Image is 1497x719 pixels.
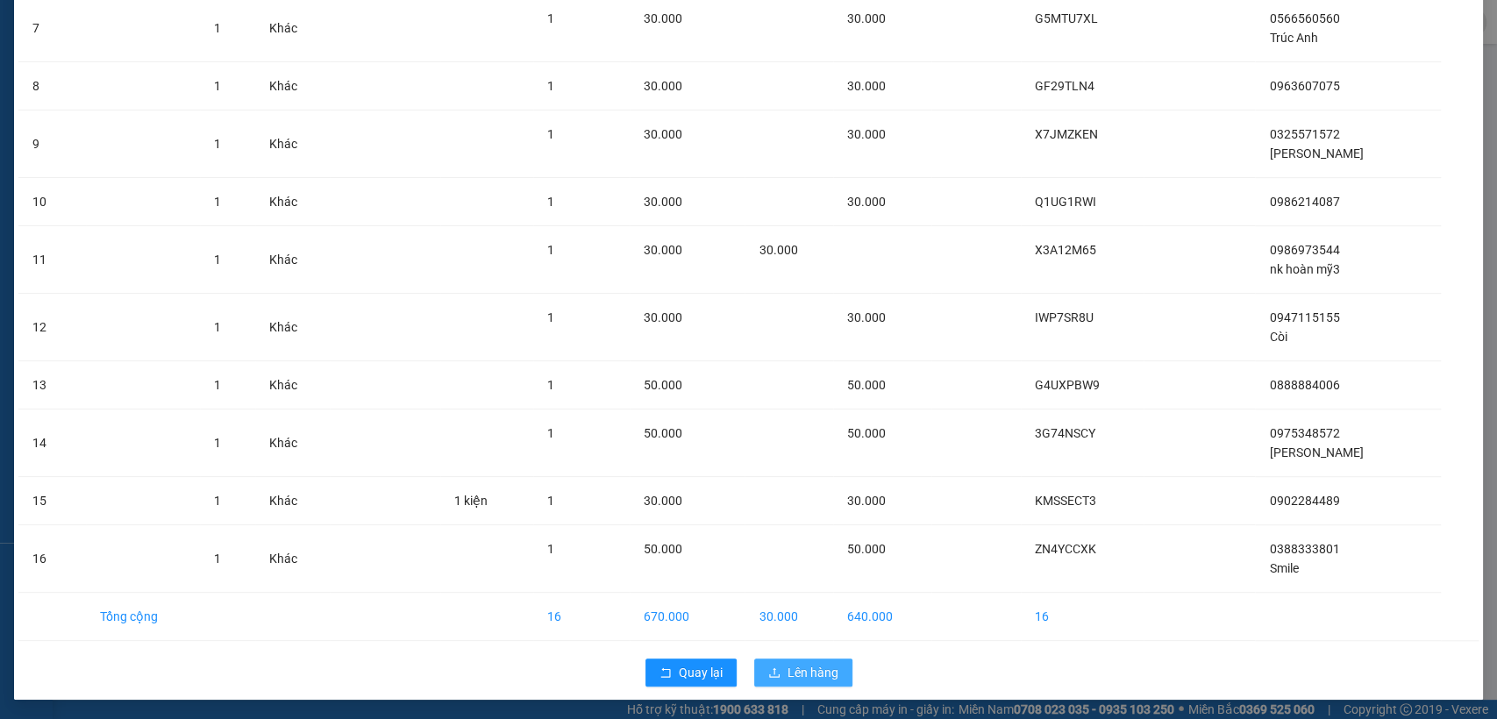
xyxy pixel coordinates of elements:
span: 1 kiện [454,494,488,508]
span: 1 [214,436,221,450]
span: 1 [214,253,221,267]
span: 1 [547,127,554,141]
span: [PERSON_NAME] [1269,445,1363,459]
span: 0388333801 [1269,542,1339,556]
span: ZN4YCCXK [1035,542,1096,556]
td: 30.000 [745,593,833,641]
span: X3A12M65 [1035,243,1096,257]
span: Còi [1269,330,1287,344]
span: 30.000 [644,494,682,508]
span: 0986214087 [1269,195,1339,209]
span: 1 [547,494,554,508]
td: 14 [18,409,86,477]
span: G5MTU7XL [1035,11,1098,25]
td: Khác [255,294,330,361]
td: Khác [255,62,330,110]
span: 0325571572 [1269,127,1339,141]
span: 50.000 [644,542,682,556]
span: 0888884006 [1269,378,1339,392]
span: 1 [214,494,221,508]
span: 50.000 [847,378,886,392]
td: Khác [255,361,330,409]
span: 0902284489 [1269,494,1339,508]
span: Quay lại [679,663,723,682]
td: 16 [18,525,86,593]
span: 30.000 [644,243,682,257]
span: 30.000 [847,11,886,25]
button: uploadLên hàng [754,658,852,687]
span: 0566560560 [1269,11,1339,25]
span: 1 [214,137,221,151]
td: Khác [255,477,330,525]
span: 1 [547,11,554,25]
span: 30.000 [644,310,682,324]
td: Khác [255,226,330,294]
td: 13 [18,361,86,409]
span: 30.000 [644,11,682,25]
span: 50.000 [644,378,682,392]
span: 1 [214,79,221,93]
span: 1 [547,378,554,392]
td: Khác [255,409,330,477]
td: 10 [18,178,86,226]
span: 1 [214,195,221,209]
span: 30.000 [644,127,682,141]
span: 1 [547,79,554,93]
span: 1 [547,426,554,440]
span: 0986973544 [1269,243,1339,257]
span: 1 [214,320,221,334]
span: 0947115155 [1269,310,1339,324]
span: 30.000 [847,494,886,508]
span: 0963607075 [1269,79,1339,93]
td: 15 [18,477,86,525]
td: Khác [255,110,330,178]
button: rollbackQuay lại [645,658,737,687]
span: 1 [214,552,221,566]
td: 11 [18,226,86,294]
span: Smile [1269,561,1298,575]
span: 1 [214,21,221,35]
span: 1 [214,378,221,392]
span: 30.000 [847,127,886,141]
span: 1 [547,542,554,556]
span: 1 [547,310,554,324]
td: 8 [18,62,86,110]
td: 9 [18,110,86,178]
span: 30.000 [847,79,886,93]
span: 50.000 [847,426,886,440]
span: 30.000 [644,195,682,209]
span: 30.000 [644,79,682,93]
td: 12 [18,294,86,361]
span: Q1UG1RWI [1035,195,1096,209]
td: Khác [255,525,330,593]
td: 16 [533,593,630,641]
span: nk hoàn mỹ3 [1269,262,1339,276]
span: 30.000 [847,310,886,324]
span: 30.000 [759,243,797,257]
span: 1 [547,243,554,257]
td: Khác [255,178,330,226]
span: Lên hàng [788,663,838,682]
span: [PERSON_NAME] [1269,146,1363,160]
span: 30.000 [847,195,886,209]
span: KMSSECT3 [1035,494,1096,508]
span: 0975348572 [1269,426,1339,440]
span: GF29TLN4 [1035,79,1094,93]
td: 670.000 [630,593,745,641]
span: X7JMZKEN [1035,127,1098,141]
span: rollback [659,666,672,680]
span: IWP7SR8U [1035,310,1094,324]
span: 3G74NSCY [1035,426,1095,440]
td: 16 [1021,593,1144,641]
span: 50.000 [847,542,886,556]
span: 50.000 [644,426,682,440]
span: upload [768,666,781,680]
span: Trúc Anh [1269,31,1317,45]
span: 1 [547,195,554,209]
span: G4UXPBW9 [1035,378,1100,392]
td: 640.000 [833,593,930,641]
td: Tổng cộng [86,593,200,641]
